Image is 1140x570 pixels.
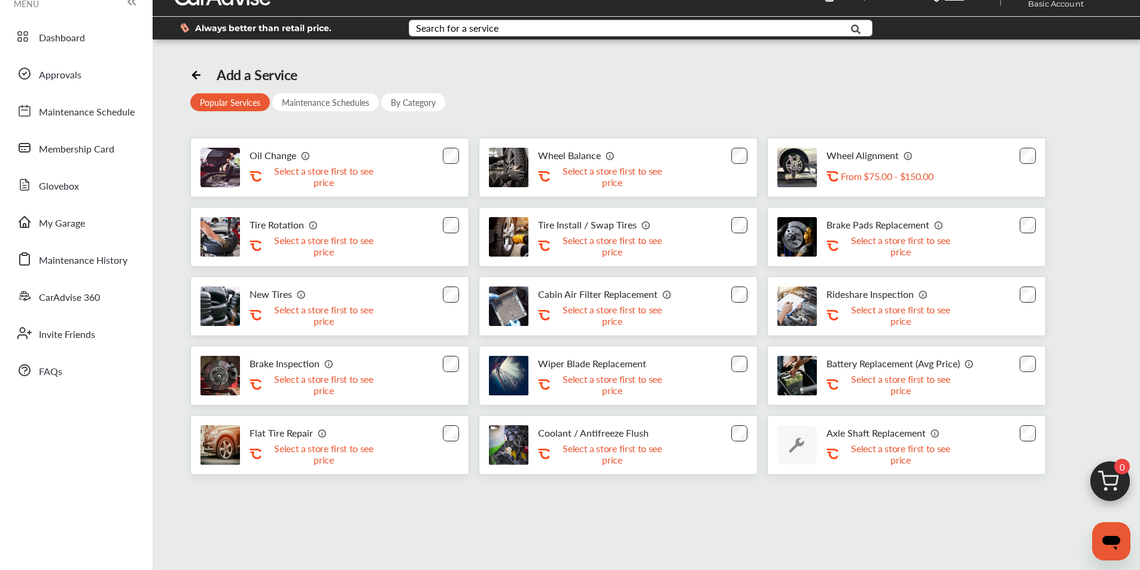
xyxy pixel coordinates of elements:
p: Wiper Blade Replacement [538,358,646,369]
span: Maintenance Schedule [39,105,135,120]
p: Select a store first to see price [264,234,384,257]
a: Glovebox [11,169,141,200]
p: Select a store first to see price [841,304,960,327]
p: Select a store first to see price [264,165,384,188]
img: oil-change-thumb.jpg [200,148,240,187]
img: tire-install-swap-tires-thumb.jpg [489,217,528,257]
a: Invite Friends [11,318,141,349]
p: From $75.00 - $150.00 [841,170,933,182]
p: Tire Install / Swap Tires [538,219,637,230]
img: brake-inspection-thumb.jpg [200,356,240,395]
img: info_icon_vector.svg [297,289,306,299]
p: New Tires [250,288,292,300]
div: Maintenance Schedules [272,93,379,111]
img: wheel-alignment-thumb.jpg [777,148,817,187]
img: tire-rotation-thumb.jpg [200,217,240,257]
div: Search for a service [416,23,498,33]
img: tire-wheel-balance-thumb.jpg [489,148,528,187]
div: Add a Service [217,66,297,83]
img: info_icon_vector.svg [919,289,928,299]
img: info_icon_vector.svg [309,220,318,230]
p: Select a store first to see price [552,373,672,396]
a: My Garage [11,206,141,237]
a: Dashboard [11,21,141,52]
span: 0 [1114,459,1130,474]
p: Select a store first to see price [552,304,672,327]
img: thumb_Wipers.jpg [489,356,528,395]
img: info_icon_vector.svg [965,359,974,368]
p: Brake Inspection [250,358,320,369]
img: info_icon_vector.svg [662,289,672,299]
img: info_icon_vector.svg [301,151,311,160]
img: info_icon_vector.svg [904,151,913,160]
a: FAQs [11,355,141,386]
img: rideshare-visual-inspection-thumb.jpg [777,286,817,326]
p: Wheel Alignment [826,150,899,161]
span: Maintenance History [39,253,127,269]
div: Popular Services [190,93,270,111]
p: Select a store first to see price [841,443,960,465]
img: brake-pads-replacement-thumb.jpg [777,217,817,257]
p: Brake Pads Replacement [826,219,929,230]
p: Select a store first to see price [264,443,384,465]
img: default_wrench_icon.d1a43860.svg [777,425,817,465]
span: Dashboard [39,31,85,46]
img: new-tires-thumb.jpg [200,286,240,326]
span: FAQs [39,364,62,380]
p: Rideshare Inspection [826,288,914,300]
a: CarAdvise 360 [11,281,141,312]
p: Battery Replacement (Avg Price) [826,358,960,369]
p: Oil Change [250,150,296,161]
p: Select a store first to see price [552,165,672,188]
span: CarAdvise 360 [39,290,100,306]
img: cabin-air-filter-replacement-thumb.jpg [489,286,528,326]
div: By Category [381,93,445,111]
img: info_icon_vector.svg [324,359,334,368]
img: info_icon_vector.svg [934,220,944,230]
p: Tire Rotation [250,219,304,230]
a: Membership Card [11,132,141,163]
p: Flat Tire Repair [250,427,313,438]
p: Select a store first to see price [841,234,960,257]
img: flat-tire-repair-thumb.jpg [200,425,240,465]
p: Select a store first to see price [264,304,384,327]
span: Membership Card [39,142,114,157]
img: dollor_label_vector.a70140d1.svg [180,23,189,33]
span: Always better than retail price. [195,24,332,32]
img: info_icon_vector.svg [642,220,651,230]
a: Maintenance History [11,243,141,275]
p: Select a store first to see price [264,373,384,396]
img: engine-cooling-thumb.jpg [489,425,528,465]
span: My Garage [39,216,85,231]
img: info_icon_vector.svg [318,428,327,438]
p: Select a store first to see price [552,234,672,257]
a: Approvals [11,58,141,89]
span: Invite Friends [39,327,95,343]
img: cart_icon.3d0951e8.svg [1081,456,1139,513]
span: Glovebox [39,179,79,194]
img: info_icon_vector.svg [931,428,940,438]
p: Axle Shaft Replacement [826,427,926,438]
p: Select a store first to see price [552,443,672,465]
span: Approvals [39,68,81,83]
p: Coolant / Antifreeze Flush [538,427,649,438]
iframe: Button to launch messaging window [1092,522,1130,560]
img: battery-replacement-thumb.jpg [777,356,817,395]
a: Maintenance Schedule [11,95,141,126]
p: Wheel Balance [538,150,601,161]
p: Select a store first to see price [841,373,960,396]
p: Cabin Air Filter Replacement [538,288,658,300]
img: info_icon_vector.svg [606,151,615,160]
